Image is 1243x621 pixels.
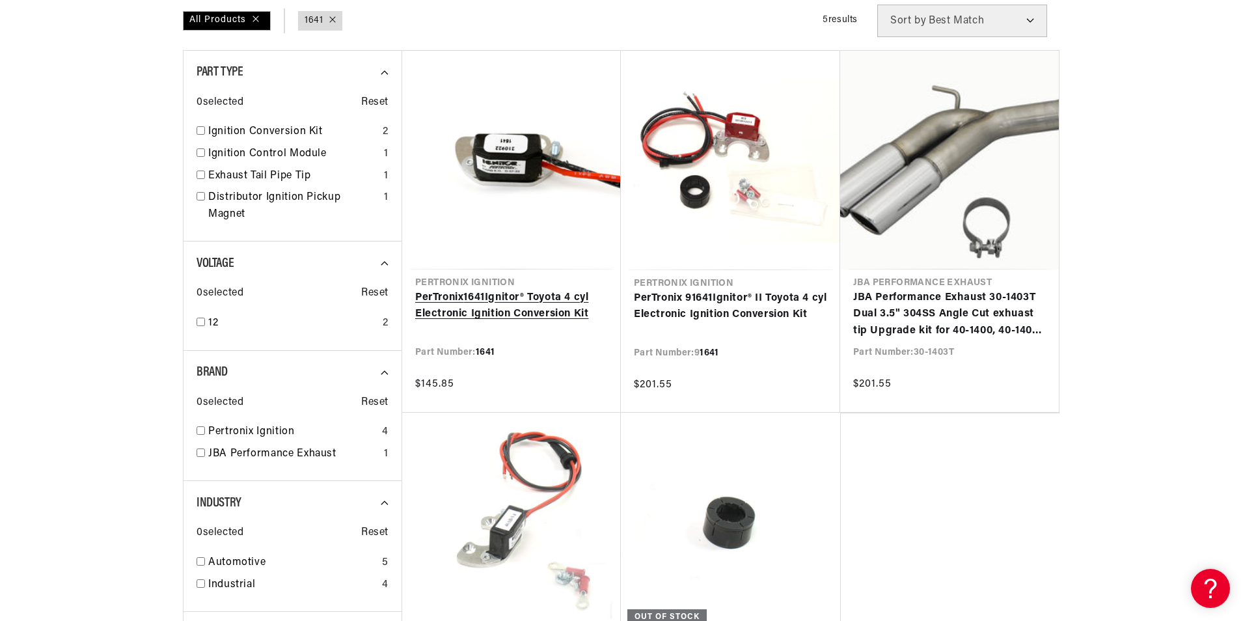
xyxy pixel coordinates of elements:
a: Pertronix Ignition [208,424,377,441]
span: Part Type [197,66,243,79]
span: Reset [361,525,389,542]
div: 4 [382,577,389,594]
span: Sort by [890,16,926,26]
span: 5 results [823,15,858,25]
select: Sort by [877,5,1047,37]
a: JBA Performance Exhaust [208,446,379,463]
span: 0 selected [197,285,243,302]
span: Reset [361,394,389,411]
div: 1 [384,146,389,163]
a: Automotive [208,555,377,572]
div: 2 [383,124,389,141]
span: 0 selected [197,394,243,411]
a: 1641 [305,14,323,28]
span: Reset [361,94,389,111]
div: 2 [383,315,389,332]
a: Ignition Control Module [208,146,379,163]
div: 1 [384,189,389,206]
a: Distributor Ignition Pickup Magnet [208,189,379,223]
a: 12 [208,315,377,332]
span: 0 selected [197,94,243,111]
a: Exhaust Tail Pipe Tip [208,168,379,185]
a: PerTronix1641Ignitor® Toyota 4 cyl Electronic Ignition Conversion Kit [415,290,608,323]
span: Industry [197,497,241,510]
div: 1 [384,446,389,463]
span: Brand [197,366,228,379]
span: 0 selected [197,525,243,542]
div: 4 [382,424,389,441]
div: All Products [183,11,271,31]
div: 1 [384,168,389,185]
a: PerTronix 91641Ignitor® II Toyota 4 cyl Electronic Ignition Conversion Kit [634,290,827,324]
a: JBA Performance Exhaust 30-1403T Dual 3.5" 304SS Angle Cut exhuast tip Upgrade kit for 40-1400, 4... [853,290,1046,340]
span: Voltage [197,257,234,270]
a: Ignition Conversion Kit [208,124,377,141]
a: Industrial [208,577,377,594]
span: Reset [361,285,389,302]
div: 5 [382,555,389,572]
